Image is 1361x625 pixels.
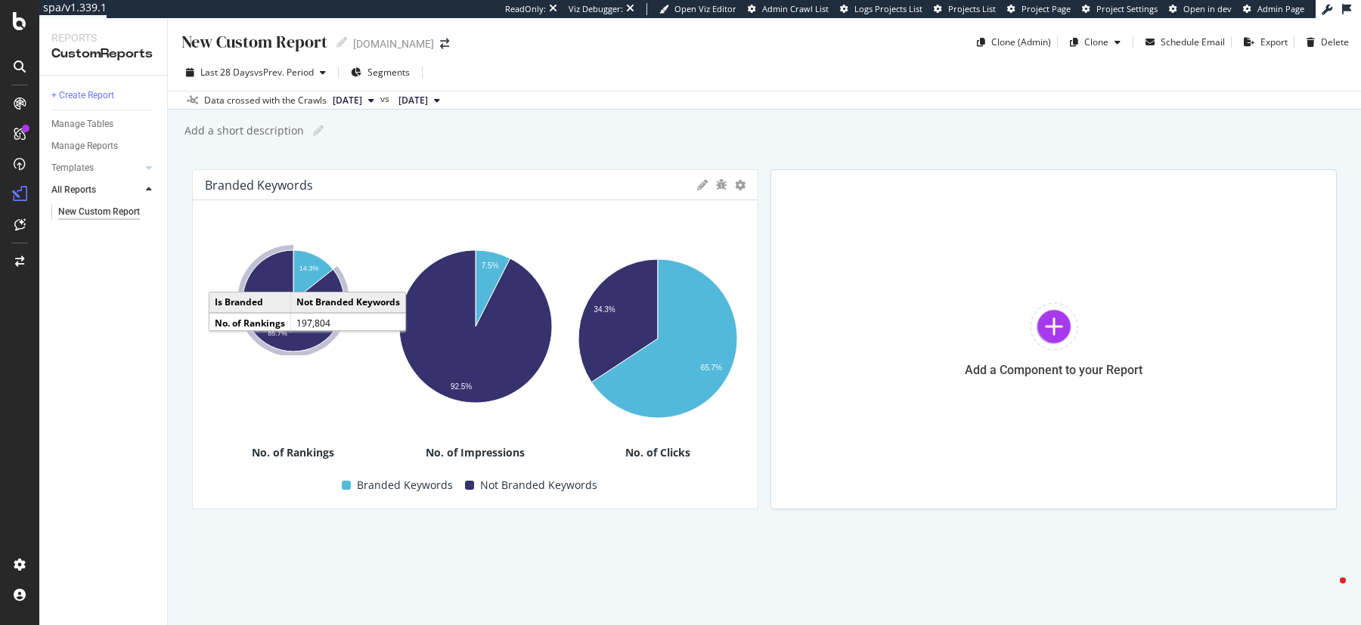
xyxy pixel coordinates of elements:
a: Admin Crawl List [748,3,829,15]
div: Data crossed with the Crawls [204,94,327,107]
div: Reports [51,30,155,45]
text: 34.3% [594,306,615,314]
button: Delete [1301,30,1349,54]
div: arrow-right-arrow-left [440,39,449,49]
span: Last 28 Days [200,66,254,79]
a: Manage Tables [51,116,157,132]
span: Branded Keywords [357,476,453,494]
a: Open Viz Editor [659,3,736,15]
div: Manage Reports [51,138,118,154]
div: Delete [1321,36,1349,48]
span: Project Page [1022,3,1071,14]
iframe: Intercom live chat [1310,574,1346,610]
span: Not Branded Keywords [480,476,597,494]
div: ReadOnly: [505,3,546,15]
div: New Custom Report [180,30,327,54]
div: Viz Debugger: [569,3,623,15]
a: Templates [51,160,141,176]
div: New Custom Report [58,204,140,220]
text: 7.5% [482,261,499,270]
div: Branded KeywordsA chart.Is BrandedNot Branded KeywordsNo. of Rankings197,804No. of RankingsA char... [192,169,758,509]
button: [DATE] [392,91,446,110]
button: Clone [1064,30,1127,54]
a: Project Page [1007,3,1071,15]
svg: A chart. [205,242,381,355]
button: Last 28 DaysvsPrev. Period [180,60,332,85]
a: Open in dev [1169,3,1232,15]
div: Add a Component to your Report [965,363,1142,377]
text: 92.5% [451,383,472,391]
span: Segments [367,66,410,79]
i: Edit report name [336,37,347,48]
span: Open Viz Editor [674,3,736,14]
span: Open in dev [1183,3,1232,14]
div: No. of Clicks [569,445,746,460]
div: CustomReports [51,45,155,63]
a: All Reports [51,182,141,198]
button: Clone (Admin) [971,30,1051,54]
span: Projects List [948,3,996,14]
a: New Custom Report [58,204,157,220]
div: Branded Keywords [205,178,313,193]
div: Clone (Admin) [991,36,1051,48]
span: vs [380,92,392,106]
div: All Reports [51,182,96,198]
text: 65.7% [701,364,722,372]
a: Admin Page [1243,3,1304,15]
div: No. of Impressions [387,445,563,460]
div: Templates [51,160,94,176]
span: Project Settings [1096,3,1158,14]
text: 85.7% [268,330,287,337]
span: 2025 Sep. 12th [398,94,428,107]
i: Edit report name [313,125,324,136]
button: Segments [345,60,416,85]
span: 2025 Oct. 10th [333,94,362,107]
div: [DOMAIN_NAME] [353,36,434,51]
div: Clone [1084,36,1108,48]
a: Logs Projects List [840,3,922,15]
span: Admin Page [1257,3,1304,14]
a: Projects List [934,3,996,15]
div: No. of Rankings [205,445,381,460]
div: Export [1260,36,1288,48]
text: 14.3% [299,265,319,273]
div: + Create Report [51,88,114,104]
a: Project Settings [1082,3,1158,15]
svg: A chart. [387,242,563,412]
a: Manage Reports [51,138,157,154]
svg: A chart. [569,242,746,440]
button: Schedule Email [1139,30,1225,54]
div: Add a short description [183,123,304,138]
span: Logs Projects List [854,3,922,14]
a: + Create Report [51,88,157,104]
div: Schedule Email [1161,36,1225,48]
span: Admin Crawl List [762,3,829,14]
button: [DATE] [327,91,380,110]
div: Manage Tables [51,116,113,132]
span: vs Prev. Period [254,66,314,79]
button: Export [1238,30,1288,54]
div: bug [715,179,727,190]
